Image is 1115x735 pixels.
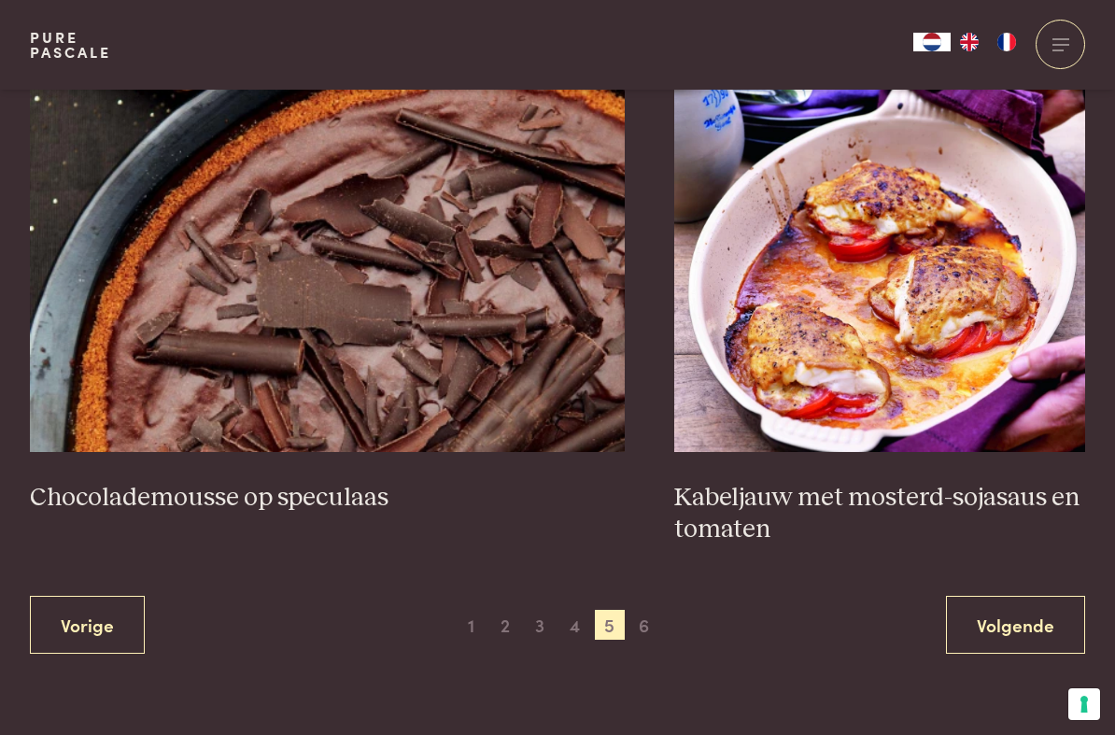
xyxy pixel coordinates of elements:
aside: Language selected: Nederlands [913,33,1025,51]
span: 3 [525,610,555,640]
h3: Chocolademousse op speculaas [30,482,625,515]
a: Kabeljauw met mosterd-sojasaus en tomaten Kabeljauw met mosterd-sojasaus en tomaten [674,78,1085,546]
ul: Language list [951,33,1025,51]
span: 2 [490,610,520,640]
span: 4 [560,610,590,640]
a: Chocolademousse op speculaas Chocolademousse op speculaas [30,78,625,514]
h3: Kabeljauw met mosterd-sojasaus en tomaten [674,482,1085,546]
a: NL [913,33,951,51]
a: Volgende [946,596,1085,655]
span: 5 [595,610,625,640]
span: 1 [456,610,486,640]
img: Chocolademousse op speculaas [30,78,625,452]
div: Language [913,33,951,51]
button: Uw voorkeuren voor toestemming voor trackingtechnologieën [1068,688,1100,720]
a: EN [951,33,988,51]
a: PurePascale [30,30,111,60]
a: Vorige [30,596,145,655]
span: 6 [629,610,659,640]
a: FR [988,33,1025,51]
img: Kabeljauw met mosterd-sojasaus en tomaten [674,78,1085,452]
